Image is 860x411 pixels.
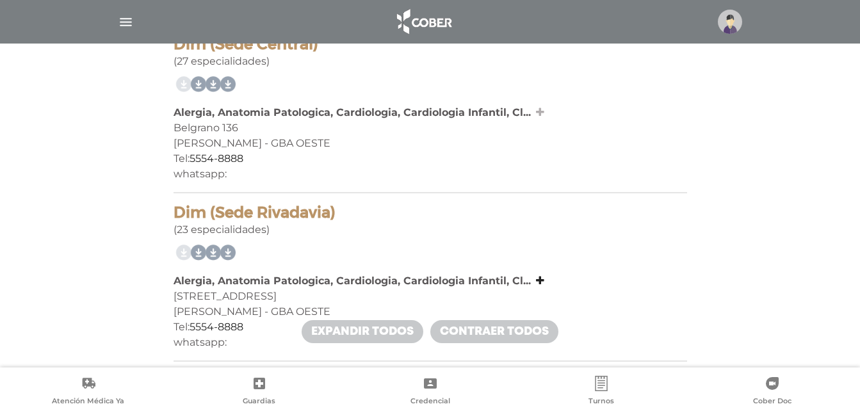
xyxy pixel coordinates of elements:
[430,320,558,343] a: Contraer todos
[410,396,450,408] span: Credencial
[174,151,687,166] div: Tel:
[190,321,243,333] a: 5554-8888
[174,204,687,222] h4: Dim (Sede Rivadavia)
[174,120,687,136] div: Belgrano 136
[302,320,423,343] a: Expandir todos
[718,10,742,34] img: profile-placeholder.svg
[174,319,687,335] div: Tel:
[243,396,275,408] span: Guardias
[345,376,515,408] a: Credencial
[174,136,687,151] div: [PERSON_NAME] - GBA OESTE
[52,396,124,408] span: Atención Médica Ya
[3,376,174,408] a: Atención Médica Ya
[174,166,687,182] div: whatsapp:
[390,6,457,37] img: logo_cober_home-white.png
[174,289,687,304] div: [STREET_ADDRESS]
[174,275,531,287] b: Alergia, Anatomia Patologica, Cardiologia, Cardiologia Infantil, Cl...
[174,106,531,118] b: Alergia, Anatomia Patologica, Cardiologia, Cardiologia Infantil, Cl...
[174,335,687,350] div: whatsapp:
[174,376,345,408] a: Guardias
[118,14,134,30] img: Cober_menu-lines-white.svg
[174,304,687,319] div: [PERSON_NAME] - GBA OESTE
[174,35,687,54] h4: Dim (Sede Central)
[515,376,686,408] a: Turnos
[174,35,687,69] div: (27 especialidades)
[588,396,614,408] span: Turnos
[753,396,791,408] span: Cober Doc
[174,204,687,238] div: (23 especialidades)
[686,376,857,408] a: Cober Doc
[190,152,243,165] a: 5554-8888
